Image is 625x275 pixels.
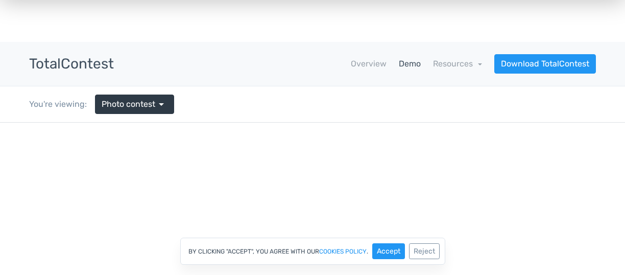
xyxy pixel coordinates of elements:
[409,243,440,259] button: Reject
[494,54,596,74] a: Download TotalContest
[180,238,445,265] div: By clicking "Accept", you agree with our .
[29,56,114,72] h3: TotalContest
[155,98,167,110] span: arrow_drop_down
[372,243,405,259] button: Accept
[433,59,482,68] a: Resources
[351,58,387,70] a: Overview
[95,95,174,114] a: Photo contest arrow_drop_down
[399,58,421,70] a: Demo
[102,98,155,110] span: Photo contest
[29,98,95,110] div: You're viewing:
[319,248,367,255] a: cookies policy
